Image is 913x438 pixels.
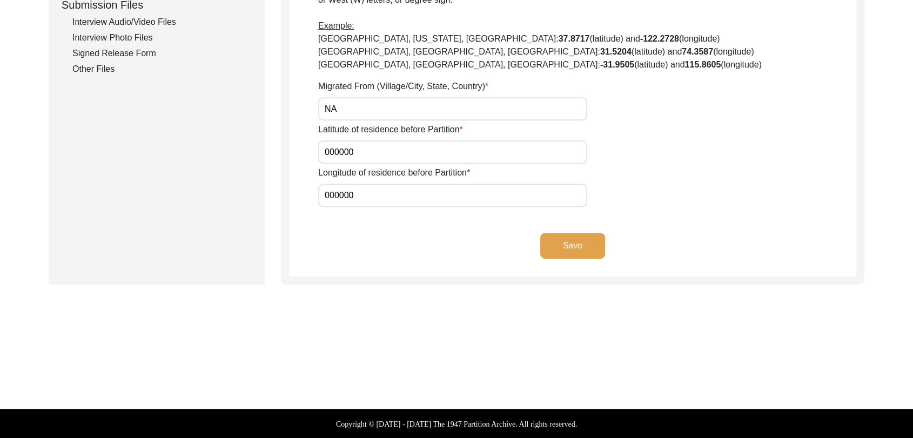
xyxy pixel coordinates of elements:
div: Other Files [72,63,252,76]
button: Save [540,233,605,259]
b: 74.3587 [682,47,713,56]
div: Signed Release Form [72,47,252,60]
div: Interview Photo Files [72,31,252,44]
b: -122.2728 [640,34,679,43]
label: Longitude of residence before Partition [318,166,470,179]
label: Latitude of residence before Partition [318,123,463,136]
b: -31.9505 [600,60,634,69]
b: 115.8605 [684,60,721,69]
div: Interview Audio/Video Files [72,16,252,29]
b: 31.5204 [600,47,632,56]
b: 37.8717 [559,34,590,43]
label: Copyright © [DATE] - [DATE] The 1947 Partition Archive. All rights reserved. [336,419,577,430]
span: Example: [318,21,354,30]
label: Migrated From (Village/City, State, Country) [318,80,488,93]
